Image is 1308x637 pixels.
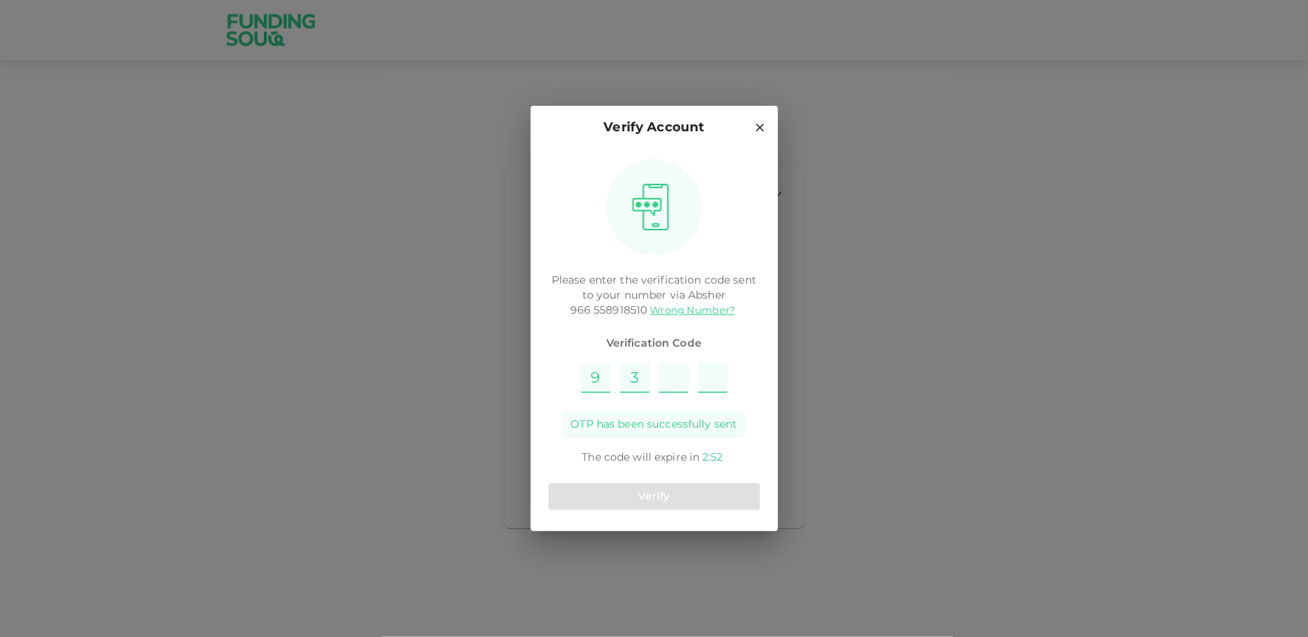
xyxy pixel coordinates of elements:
span: Verification Code [549,336,760,351]
span: The code will expire in [582,452,699,463]
input: Please enter OTP character 4 [698,363,728,393]
a: Wrong Number? [651,306,735,316]
span: 2 : 52 [703,452,723,463]
p: Please enter the verification code sent to your number via Absher 966 558918510 [549,273,760,318]
input: Please enter OTP character 3 [659,363,689,393]
span: OTP has been successfully sent [571,417,738,432]
img: otpImage [627,183,675,231]
input: Please enter OTP character 2 [620,363,650,393]
input: Please enter OTP character 1 [581,363,611,393]
p: Verify Account [603,118,704,138]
